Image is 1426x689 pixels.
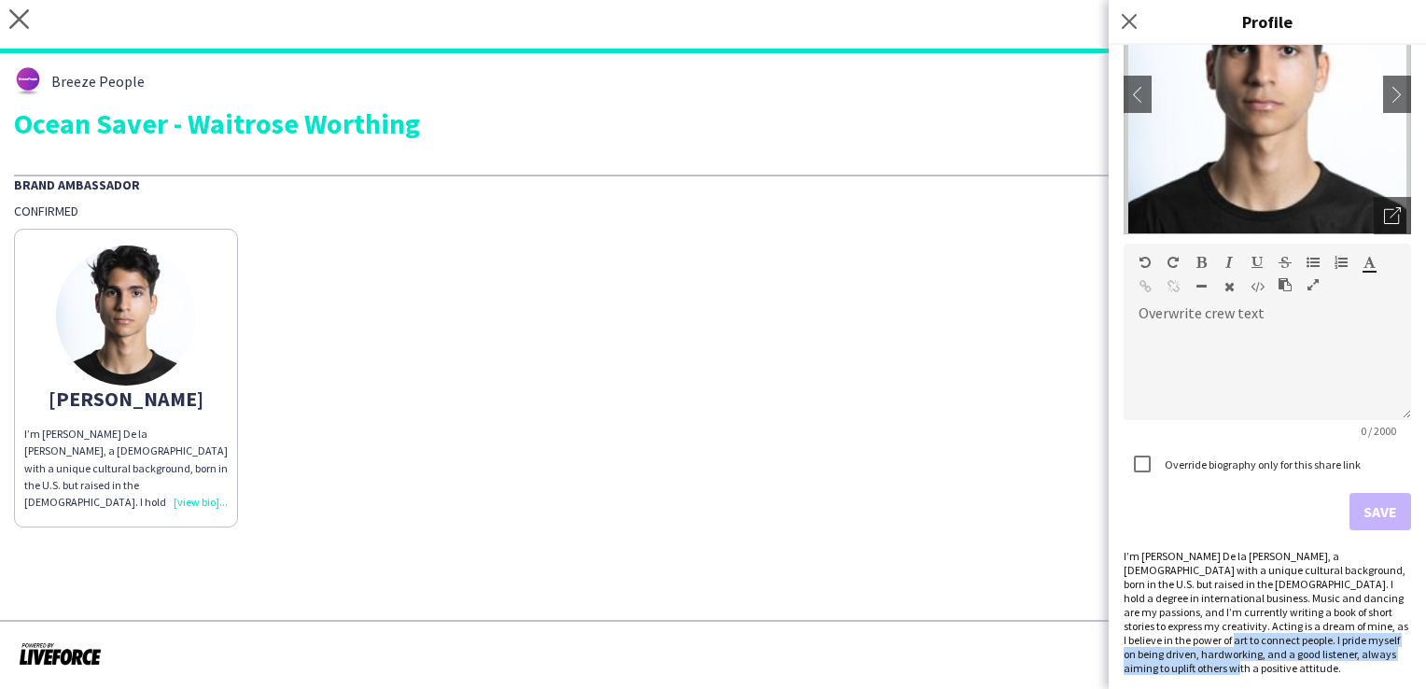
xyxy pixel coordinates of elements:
button: HTML Code [1251,279,1264,294]
button: Underline [1251,255,1264,270]
h3: Profile [1109,9,1426,34]
img: thumb-62876bd588459.png [14,67,42,95]
button: Clear Formatting [1223,279,1236,294]
button: Horizontal Line [1195,279,1208,294]
div: Ocean Saver - Waitrose Worthing [14,109,1412,137]
div: Confirmed [14,203,1412,219]
span: 0 / 2000 [1346,424,1411,438]
div: I’m [PERSON_NAME] De la [PERSON_NAME], a [DEMOGRAPHIC_DATA] with a unique cultural background, bo... [24,426,228,511]
button: Unordered List [1307,255,1320,270]
div: I’m [PERSON_NAME] De la [PERSON_NAME], a [DEMOGRAPHIC_DATA] with a unique cultural background, bo... [1124,549,1411,675]
label: Override biography only for this share link [1161,457,1361,471]
button: Undo [1139,255,1152,270]
button: Ordered List [1335,255,1348,270]
button: Italic [1223,255,1236,270]
button: Text Color [1363,255,1376,270]
img: thumb-6717ed70ec027.jpeg [56,246,196,386]
button: Paste as plain text [1279,277,1292,292]
div: Brand Ambassador [14,175,1412,193]
button: Bold [1195,255,1208,270]
img: Powered by Liveforce [19,640,102,667]
button: Redo [1167,255,1180,270]
div: Open photos pop-in [1374,197,1411,234]
button: Fullscreen [1307,277,1320,292]
button: Strikethrough [1279,255,1292,270]
span: Breeze People [51,73,145,90]
div: [PERSON_NAME] [24,390,228,407]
